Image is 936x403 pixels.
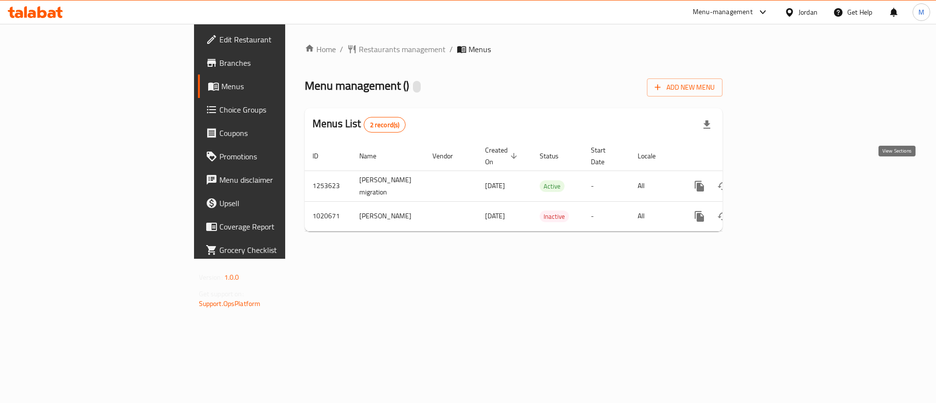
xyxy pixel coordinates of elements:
a: Promotions [198,145,351,168]
a: Menus [198,75,351,98]
span: Coverage Report [219,221,343,232]
button: Add New Menu [647,78,722,96]
a: Grocery Checklist [198,238,351,262]
nav: breadcrumb [305,43,722,55]
span: Promotions [219,151,343,162]
div: Active [540,180,565,192]
span: [DATE] [485,210,505,222]
button: more [688,205,711,228]
span: Start Date [591,144,618,168]
span: Restaurants management [359,43,446,55]
div: Menu-management [693,6,753,18]
a: Coupons [198,121,351,145]
a: Upsell [198,192,351,215]
span: Inactive [540,211,569,222]
button: Change Status [711,205,735,228]
td: All [630,171,680,201]
button: Change Status [711,174,735,198]
span: Status [540,150,571,162]
table: enhanced table [305,141,789,231]
a: Branches [198,51,351,75]
span: Menus [221,80,343,92]
div: Total records count [364,117,406,133]
a: Restaurants management [347,43,446,55]
span: M [918,7,924,18]
span: Branches [219,57,343,69]
span: Created On [485,144,520,168]
td: - [583,201,630,231]
span: Grocery Checklist [219,244,343,256]
span: [DATE] [485,179,505,192]
th: Actions [680,141,789,171]
a: Menu disclaimer [198,168,351,192]
span: Version: [199,271,223,284]
a: Support.OpsPlatform [199,297,261,310]
td: - [583,171,630,201]
div: Jordan [799,7,818,18]
span: Menus [468,43,491,55]
td: [PERSON_NAME] migration [351,171,425,201]
span: Choice Groups [219,104,343,115]
a: Choice Groups [198,98,351,121]
span: 1.0.0 [224,271,239,284]
div: Export file [695,113,719,136]
span: Menu management ( ) [305,75,409,96]
h2: Menus List [312,116,406,133]
button: more [688,174,711,198]
span: Name [359,150,389,162]
td: All [630,201,680,231]
a: Edit Restaurant [198,28,351,51]
span: Menu disclaimer [219,174,343,186]
span: Get support on: [199,288,244,300]
span: ID [312,150,331,162]
span: Edit Restaurant [219,34,343,45]
span: Upsell [219,197,343,209]
span: 2 record(s) [364,120,406,130]
span: Vendor [432,150,466,162]
span: Active [540,181,565,192]
a: Coverage Report [198,215,351,238]
span: Add New Menu [655,81,715,94]
li: / [449,43,453,55]
span: Coupons [219,127,343,139]
td: [PERSON_NAME] [351,201,425,231]
span: Locale [638,150,668,162]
